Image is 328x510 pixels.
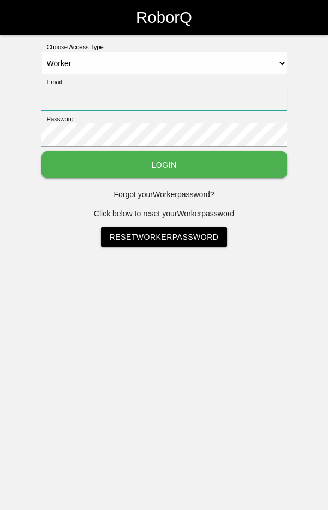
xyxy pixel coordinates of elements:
a: ResetWorkerPassword [101,227,228,247]
label: Password [41,115,74,124]
p: Forgot your Worker password? [41,189,287,200]
p: Click below to reset your Worker password [41,208,287,220]
button: Login [41,151,287,178]
label: Email [41,78,62,87]
label: Choose Access Type [41,43,104,52]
